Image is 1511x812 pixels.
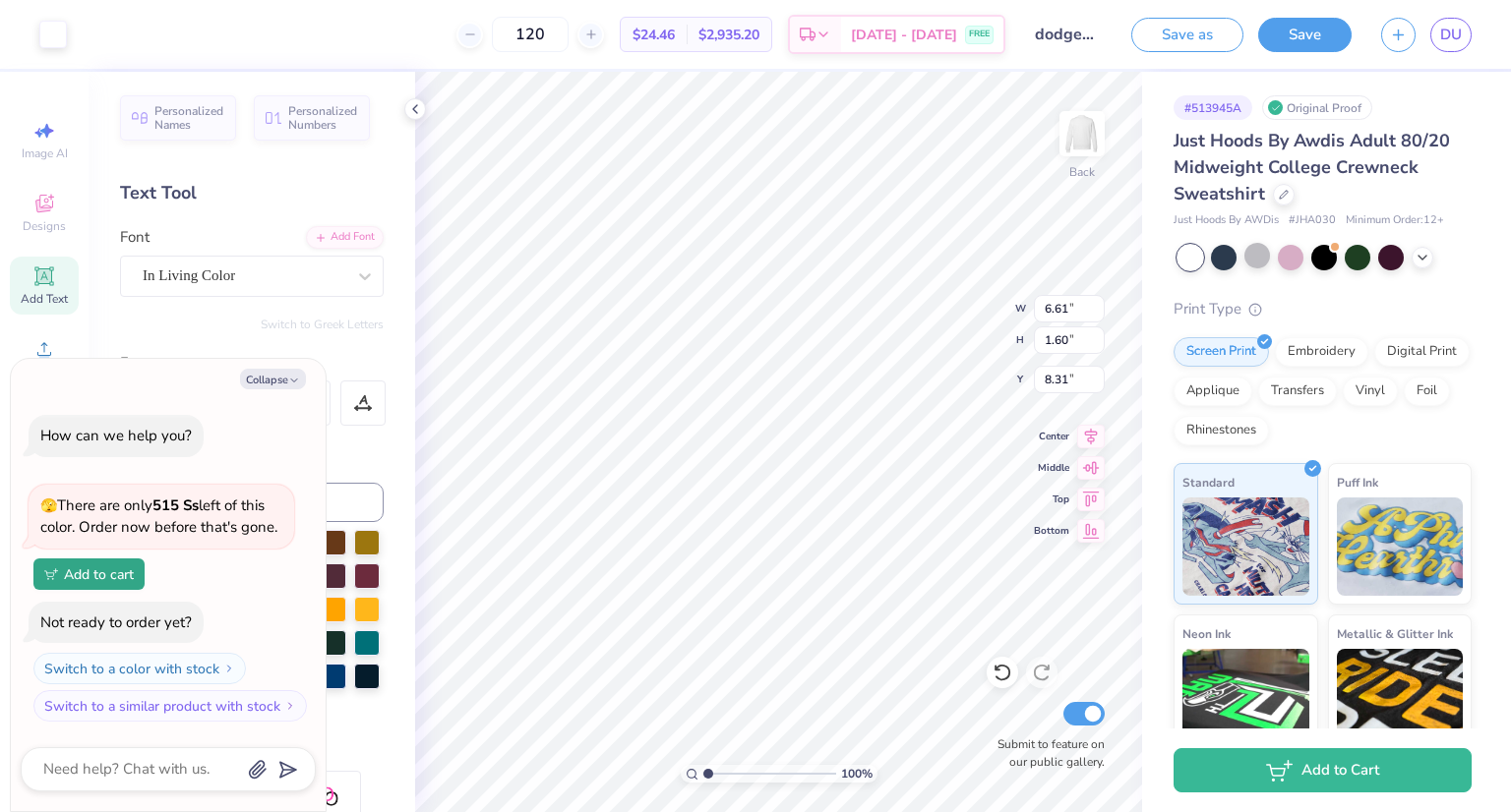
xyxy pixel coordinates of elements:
span: # JHA030 [1289,212,1336,229]
div: Digital Print [1374,337,1470,367]
div: Not ready to order yet? [40,612,192,632]
div: Vinyl [1343,377,1398,406]
label: Submit to feature on our public gallery. [987,735,1105,771]
span: Puff Ink [1337,472,1378,493]
button: Switch to a color with stock [33,653,246,684]
button: Add to Cart [1174,748,1472,792]
button: Add to cart [33,558,145,590]
span: Just Hoods By Awdis Adult 80/20 Midweight College Crewneck Sweatshirt [1174,129,1450,205]
span: Bottom [1034,524,1069,538]
input: – – [492,17,569,52]
div: Back [1069,163,1095,181]
div: Format [120,352,386,375]
span: Middle [1034,461,1069,475]
img: Add to cart [44,568,58,580]
img: Back [1062,114,1102,153]
span: There are only left of this color. Order now before that's gone. [40,495,277,538]
span: FREE [969,28,990,41]
img: Standard [1182,497,1309,596]
button: Switch to a similar product with stock [33,690,307,722]
span: Top [1034,493,1069,506]
div: Text Tool [120,180,384,206]
img: Metallic & Glitter Ink [1337,649,1464,747]
a: DU [1430,18,1472,52]
span: [DATE] - [DATE] [851,25,957,45]
div: Add Font [306,226,384,249]
button: Save as [1131,18,1243,52]
img: Switch to a similar product with stock [284,700,296,712]
span: DU [1440,24,1462,46]
div: Transfers [1258,377,1337,406]
button: Collapse [240,369,306,389]
img: Puff Ink [1337,497,1464,596]
span: Personalized Names [154,104,224,132]
strong: 515 Ss [152,495,199,515]
div: Foil [1404,377,1450,406]
span: Personalized Numbers [288,104,358,132]
div: Applique [1174,377,1252,406]
button: Switch to Greek Letters [261,317,384,332]
span: Designs [23,218,66,234]
span: Metallic & Glitter Ink [1337,623,1453,644]
span: Add Text [21,291,68,307]
span: Standard [1182,472,1235,493]
div: Print Type [1174,298,1472,320]
div: Screen Print [1174,337,1269,367]
span: Neon Ink [1182,623,1231,644]
span: $24.46 [633,25,675,45]
button: Save [1258,18,1352,52]
span: 100 % [841,765,873,783]
img: Neon Ink [1182,649,1309,747]
img: Switch to a color with stock [223,663,235,674]
span: 🫣 [40,496,57,515]
input: Untitled Design [1020,15,1117,54]
span: Center [1034,430,1069,443]
div: Rhinestones [1174,416,1269,445]
span: Just Hoods By AWDis [1174,212,1279,229]
div: Original Proof [1262,95,1372,120]
div: Embroidery [1275,337,1368,367]
div: # 513945A [1174,95,1252,120]
div: How can we help you? [40,426,192,445]
label: Font [120,226,150,249]
span: $2,935.20 [698,25,759,45]
span: Image AI [22,145,68,161]
span: Minimum Order: 12 + [1346,212,1444,229]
